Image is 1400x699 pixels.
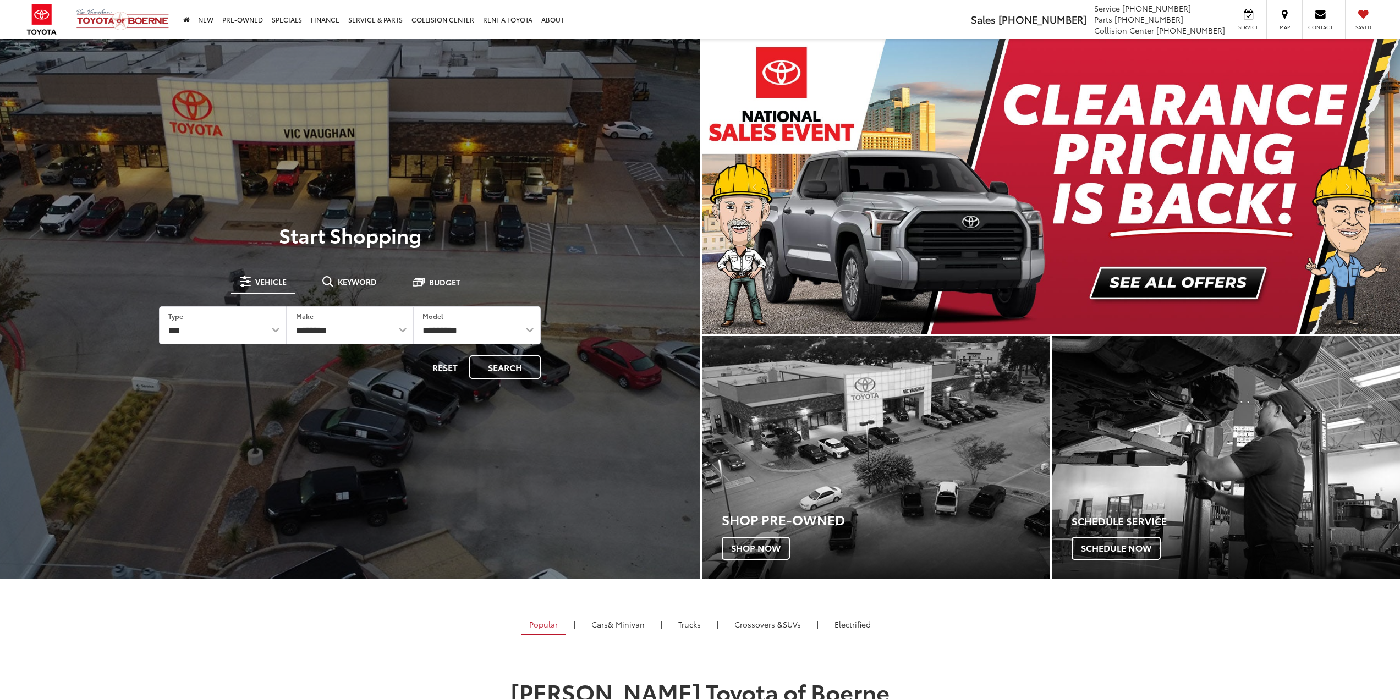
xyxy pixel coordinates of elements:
[1156,25,1225,36] span: [PHONE_NUMBER]
[76,8,169,31] img: Vic Vaughan Toyota of Boerne
[826,615,879,634] a: Electrified
[1094,25,1154,36] span: Collision Center
[338,278,377,285] span: Keyword
[608,619,645,630] span: & Minivan
[702,336,1050,580] a: Shop Pre-Owned Shop Now
[1094,3,1120,14] span: Service
[429,278,460,286] span: Budget
[1308,24,1333,31] span: Contact
[726,615,809,634] a: SUVs
[734,619,783,630] span: Crossovers &
[658,619,665,630] li: |
[1236,24,1261,31] span: Service
[702,61,807,312] button: Click to view previous picture.
[702,336,1050,580] div: Toyota
[296,311,314,321] label: Make
[46,224,654,246] p: Start Shopping
[255,278,287,285] span: Vehicle
[971,12,996,26] span: Sales
[168,311,183,321] label: Type
[583,615,653,634] a: Cars
[423,355,467,379] button: Reset
[1052,336,1400,580] a: Schedule Service Schedule Now
[1351,24,1375,31] span: Saved
[571,619,578,630] li: |
[1072,516,1400,527] h4: Schedule Service
[1114,14,1183,25] span: [PHONE_NUMBER]
[1072,537,1161,560] span: Schedule Now
[469,355,541,379] button: Search
[1295,61,1400,312] button: Click to view next picture.
[1272,24,1297,31] span: Map
[670,615,709,634] a: Trucks
[714,619,721,630] li: |
[814,619,821,630] li: |
[1094,14,1112,25] span: Parts
[1122,3,1191,14] span: [PHONE_NUMBER]
[998,12,1086,26] span: [PHONE_NUMBER]
[1052,336,1400,580] div: Toyota
[722,512,1050,526] h3: Shop Pre-Owned
[722,537,790,560] span: Shop Now
[422,311,443,321] label: Model
[521,615,566,635] a: Popular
